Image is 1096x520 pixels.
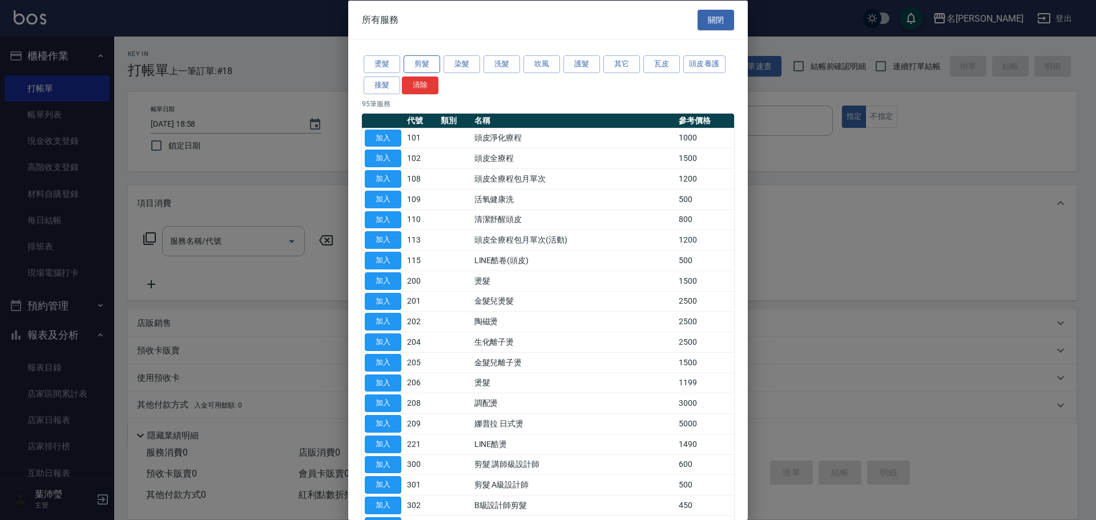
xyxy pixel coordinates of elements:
td: 500 [676,250,734,271]
button: 染髮 [444,55,480,73]
button: 燙髮 [364,55,400,73]
td: 調配燙 [472,393,676,413]
button: 加入 [365,252,401,269]
td: 108 [404,168,438,189]
td: 110 [404,209,438,230]
button: 加入 [365,129,401,147]
button: 加入 [365,497,401,514]
td: 300 [404,454,438,475]
td: 450 [676,495,734,515]
td: 115 [404,250,438,271]
p: 95 筆服務 [362,98,734,108]
td: 113 [404,229,438,250]
td: 209 [404,413,438,434]
td: 302 [404,495,438,515]
td: 2500 [676,291,734,312]
td: 陶磁燙 [472,311,676,332]
td: 202 [404,311,438,332]
td: 3000 [676,393,734,413]
td: 1490 [676,434,734,454]
td: 1500 [676,352,734,373]
button: 接髮 [364,76,400,94]
th: 類別 [438,113,472,128]
button: 加入 [365,374,401,392]
td: 1500 [676,271,734,291]
td: 221 [404,434,438,454]
td: 1500 [676,148,734,168]
button: 洗髮 [483,55,520,73]
td: 600 [676,454,734,475]
button: 加入 [365,272,401,289]
th: 代號 [404,113,438,128]
button: 清除 [402,76,438,94]
button: 頭皮養護 [683,55,726,73]
td: 2500 [676,332,734,352]
td: 500 [676,474,734,495]
td: 娜普拉 日式燙 [472,413,676,434]
td: 金髮兒離子燙 [472,352,676,373]
td: 頭皮全療程 [472,148,676,168]
td: 1000 [676,128,734,148]
button: 加入 [365,415,401,433]
span: 所有服務 [362,14,398,25]
td: 800 [676,209,734,230]
button: 剪髮 [404,55,440,73]
button: 加入 [365,353,401,371]
td: LINE酷卷(頭皮) [472,250,676,271]
td: 5000 [676,413,734,434]
td: 201 [404,291,438,312]
button: 其它 [603,55,640,73]
td: 1200 [676,229,734,250]
button: 加入 [365,231,401,249]
td: 剪髮 講師級設計師 [472,454,676,475]
td: 燙髮 [472,271,676,291]
td: LINE酷燙 [472,434,676,454]
td: 生化離子燙 [472,332,676,352]
th: 名稱 [472,113,676,128]
td: 活氧健康洗 [472,189,676,209]
td: 1200 [676,168,734,189]
button: 瓦皮 [643,55,680,73]
td: 燙髮 [472,373,676,393]
td: 208 [404,393,438,413]
button: 加入 [365,476,401,494]
button: 護髮 [563,55,600,73]
td: 頭皮淨化療程 [472,128,676,148]
td: 剪髮 A級設計師 [472,474,676,495]
button: 加入 [365,333,401,351]
button: 加入 [365,435,401,453]
td: 頭皮全療程包月單次 [472,168,676,189]
td: 2500 [676,311,734,332]
td: 102 [404,148,438,168]
td: 清潔舒醒頭皮 [472,209,676,230]
td: 204 [404,332,438,352]
button: 加入 [365,150,401,167]
button: 加入 [365,170,401,188]
button: 加入 [365,394,401,412]
td: 301 [404,474,438,495]
button: 關閉 [698,9,734,30]
button: 加入 [365,211,401,228]
td: 206 [404,373,438,393]
td: 500 [676,189,734,209]
td: 頭皮全療程包月單次(活動) [472,229,676,250]
button: 吹風 [523,55,560,73]
button: 加入 [365,455,401,473]
button: 加入 [365,292,401,310]
td: B級設計師剪髮 [472,495,676,515]
td: 205 [404,352,438,373]
td: 101 [404,128,438,148]
td: 金髮兒燙髮 [472,291,676,312]
th: 參考價格 [676,113,734,128]
td: 200 [404,271,438,291]
button: 加入 [365,190,401,208]
td: 109 [404,189,438,209]
button: 加入 [365,313,401,330]
td: 1199 [676,373,734,393]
